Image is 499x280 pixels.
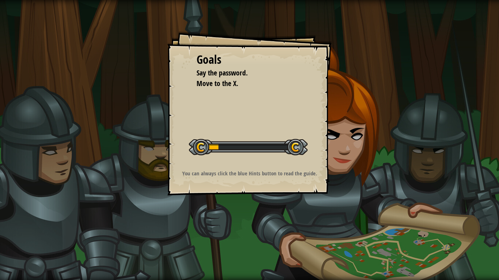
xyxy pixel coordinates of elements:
div: Goals [197,51,302,68]
li: Say the password. [187,68,301,78]
span: Say the password. [197,68,248,78]
p: You can always click the blue Hints button to read the guide. [176,170,323,177]
li: Move to the X. [187,78,301,89]
span: Move to the X. [197,78,238,88]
